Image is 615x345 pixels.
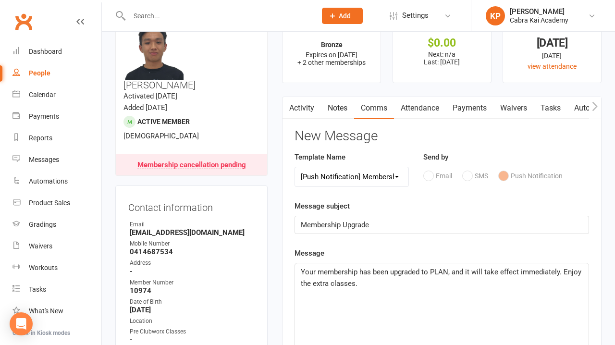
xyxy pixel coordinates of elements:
label: Message subject [295,200,350,212]
a: Waivers [12,235,101,257]
div: Pre Clubworx Classes [130,327,255,336]
a: view attendance [528,62,577,70]
label: Message [295,247,324,259]
span: Expires on [DATE] [306,51,357,59]
input: Search... [126,9,309,23]
a: Dashboard [12,41,101,62]
a: Comms [354,97,394,119]
button: Add [322,8,363,24]
div: Cabra Kai Academy [510,16,568,25]
strong: Bronze [321,41,343,49]
a: Attendance [394,97,446,119]
div: Calendar [29,91,56,99]
a: Reports [12,127,101,149]
span: [DEMOGRAPHIC_DATA] [123,132,199,140]
h3: New Message [295,129,589,144]
div: Workouts [29,264,58,271]
strong: - [130,267,255,276]
span: Your membership has been upgraded to PLAN, and it will take effect immediately. Enjoy the extra c... [301,268,583,288]
strong: 0414687534 [130,247,255,256]
span: Add [339,12,351,20]
div: Product Sales [29,199,70,207]
h3: Contact information [128,198,255,213]
div: Reports [29,134,52,142]
strong: [DATE] [130,306,255,314]
div: Tasks [29,285,46,293]
label: Send by [423,151,448,163]
div: People [29,69,50,77]
strong: [EMAIL_ADDRESS][DOMAIN_NAME] [130,228,255,237]
strong: 10974 [130,286,255,295]
a: Activity [283,97,321,119]
a: People [12,62,101,84]
div: Location [130,317,255,326]
div: Waivers [29,242,52,250]
div: Payments [29,112,59,120]
a: Payments [446,97,493,119]
div: Member Number [130,278,255,287]
a: Messages [12,149,101,171]
a: Automations [12,171,101,192]
div: [PERSON_NAME] [510,7,568,16]
a: Calendar [12,84,101,106]
label: Template Name [295,151,345,163]
a: Payments [12,106,101,127]
span: Active member [137,118,190,125]
time: Activated [DATE] [123,92,177,100]
img: image1742790145.png [123,20,184,80]
div: Automations [29,177,68,185]
time: Added [DATE] [123,103,167,112]
a: Waivers [493,97,534,119]
strong: - [130,335,255,344]
a: Tasks [12,279,101,300]
a: What's New [12,300,101,322]
div: What's New [29,307,63,315]
div: Messages [29,156,59,163]
span: Settings [402,5,429,26]
h3: [PERSON_NAME] [123,20,259,90]
p: Next: n/a Last: [DATE] [402,50,482,66]
div: [DATE] [512,38,592,48]
div: [DATE] [512,50,592,61]
a: Notes [321,97,354,119]
a: Gradings [12,214,101,235]
div: KP [486,6,505,25]
a: Tasks [534,97,567,119]
div: Gradings [29,221,56,228]
a: Workouts [12,257,101,279]
div: Email [130,220,255,229]
div: Mobile Number [130,239,255,248]
span: Membership Upgrade [301,221,369,229]
a: Product Sales [12,192,101,214]
div: Open Intercom Messenger [10,312,33,335]
a: Clubworx [12,10,36,34]
div: Address [130,259,255,268]
div: Dashboard [29,48,62,55]
div: Date of Birth [130,297,255,307]
span: + 2 other memberships [297,59,366,66]
div: Membership cancellation pending [137,161,246,169]
div: $0.00 [402,38,482,48]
